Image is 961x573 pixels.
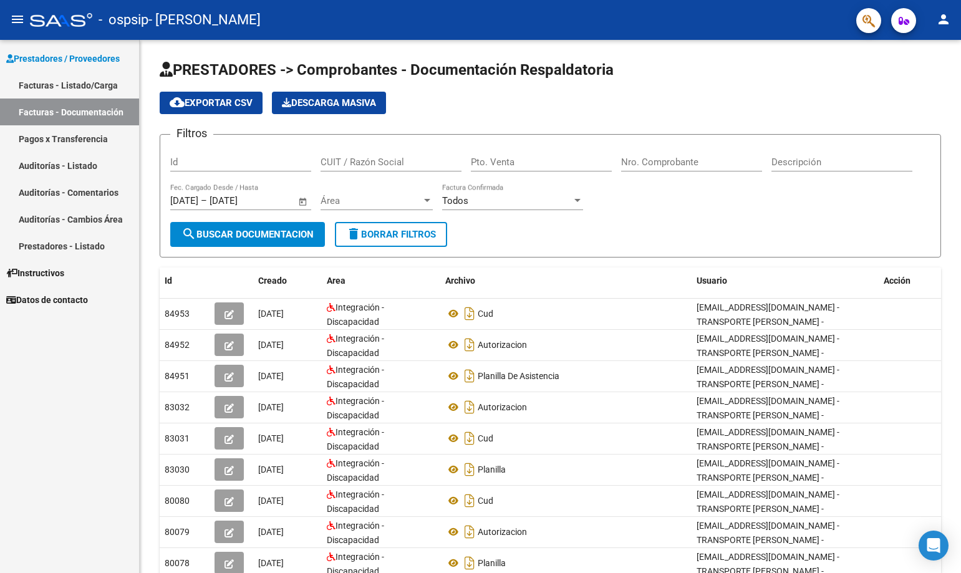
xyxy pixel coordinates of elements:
[697,396,839,420] span: [EMAIL_ADDRESS][DOMAIN_NAME] - TRANSPORTE [PERSON_NAME] -
[327,302,384,327] span: Integración - Discapacidad
[258,276,287,286] span: Creado
[170,125,213,142] h3: Filtros
[335,222,447,247] button: Borrar Filtros
[478,496,493,506] span: Cud
[327,427,384,451] span: Integración - Discapacidad
[697,334,839,358] span: [EMAIL_ADDRESS][DOMAIN_NAME] - TRANSPORTE [PERSON_NAME] -
[478,433,493,443] span: Cud
[181,226,196,241] mat-icon: search
[697,276,727,286] span: Usuario
[165,527,190,537] span: 80079
[322,267,440,294] datatable-header-cell: Area
[165,276,172,286] span: Id
[697,458,839,483] span: [EMAIL_ADDRESS][DOMAIN_NAME] - TRANSPORTE [PERSON_NAME] -
[461,428,478,448] i: Descargar documento
[327,458,384,483] span: Integración - Discapacidad
[160,61,614,79] span: PRESTADORES -> Comprobantes - Documentación Respaldatoria
[210,195,270,206] input: End date
[461,304,478,324] i: Descargar documento
[165,402,190,412] span: 83032
[692,267,879,294] datatable-header-cell: Usuario
[99,6,148,34] span: - ospsip
[258,496,284,506] span: [DATE]
[478,527,527,537] span: Autorizacion
[165,465,190,474] span: 83030
[478,309,493,319] span: Cud
[327,521,384,545] span: Integración - Discapacidad
[165,433,190,443] span: 83031
[258,309,284,319] span: [DATE]
[272,92,386,114] app-download-masive: Descarga masiva de comprobantes (adjuntos)
[327,276,345,286] span: Area
[296,195,311,209] button: Open calendar
[461,491,478,511] i: Descargar documento
[697,489,839,514] span: [EMAIL_ADDRESS][DOMAIN_NAME] - TRANSPORTE [PERSON_NAME] -
[201,195,207,206] span: –
[879,267,941,294] datatable-header-cell: Acción
[936,12,951,27] mat-icon: person
[165,309,190,319] span: 84953
[461,366,478,386] i: Descargar documento
[6,266,64,280] span: Instructivos
[165,496,190,506] span: 80080
[478,371,559,381] span: Planilla De Asistencia
[697,521,839,545] span: [EMAIL_ADDRESS][DOMAIN_NAME] - TRANSPORTE [PERSON_NAME] -
[445,276,475,286] span: Archivo
[919,531,949,561] div: Open Intercom Messenger
[165,340,190,350] span: 84952
[10,12,25,27] mat-icon: menu
[258,558,284,568] span: [DATE]
[478,402,527,412] span: Autorizacion
[884,276,910,286] span: Acción
[697,365,839,389] span: [EMAIL_ADDRESS][DOMAIN_NAME] - TRANSPORTE [PERSON_NAME] -
[478,340,527,350] span: Autorizacion
[170,195,198,206] input: Start date
[170,222,325,247] button: Buscar Documentacion
[461,460,478,479] i: Descargar documento
[697,427,839,451] span: [EMAIL_ADDRESS][DOMAIN_NAME] - TRANSPORTE [PERSON_NAME] -
[258,465,284,474] span: [DATE]
[165,371,190,381] span: 84951
[165,558,190,568] span: 80078
[321,195,422,206] span: Área
[258,527,284,537] span: [DATE]
[181,229,314,240] span: Buscar Documentacion
[697,302,839,327] span: [EMAIL_ADDRESS][DOMAIN_NAME] - TRANSPORTE [PERSON_NAME] -
[346,229,436,240] span: Borrar Filtros
[461,553,478,573] i: Descargar documento
[258,402,284,412] span: [DATE]
[258,433,284,443] span: [DATE]
[442,195,468,206] span: Todos
[478,558,506,568] span: Planilla
[160,267,210,294] datatable-header-cell: Id
[282,97,376,108] span: Descarga Masiva
[327,365,384,389] span: Integración - Discapacidad
[258,340,284,350] span: [DATE]
[148,6,261,34] span: - [PERSON_NAME]
[346,226,361,241] mat-icon: delete
[253,267,322,294] datatable-header-cell: Creado
[6,293,88,307] span: Datos de contacto
[160,92,263,114] button: Exportar CSV
[327,334,384,358] span: Integración - Discapacidad
[6,52,120,65] span: Prestadores / Proveedores
[440,267,692,294] datatable-header-cell: Archivo
[258,371,284,381] span: [DATE]
[478,465,506,474] span: Planilla
[170,97,253,108] span: Exportar CSV
[327,489,384,514] span: Integración - Discapacidad
[170,95,185,110] mat-icon: cloud_download
[461,335,478,355] i: Descargar documento
[327,396,384,420] span: Integración - Discapacidad
[272,92,386,114] button: Descarga Masiva
[461,397,478,417] i: Descargar documento
[461,522,478,542] i: Descargar documento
